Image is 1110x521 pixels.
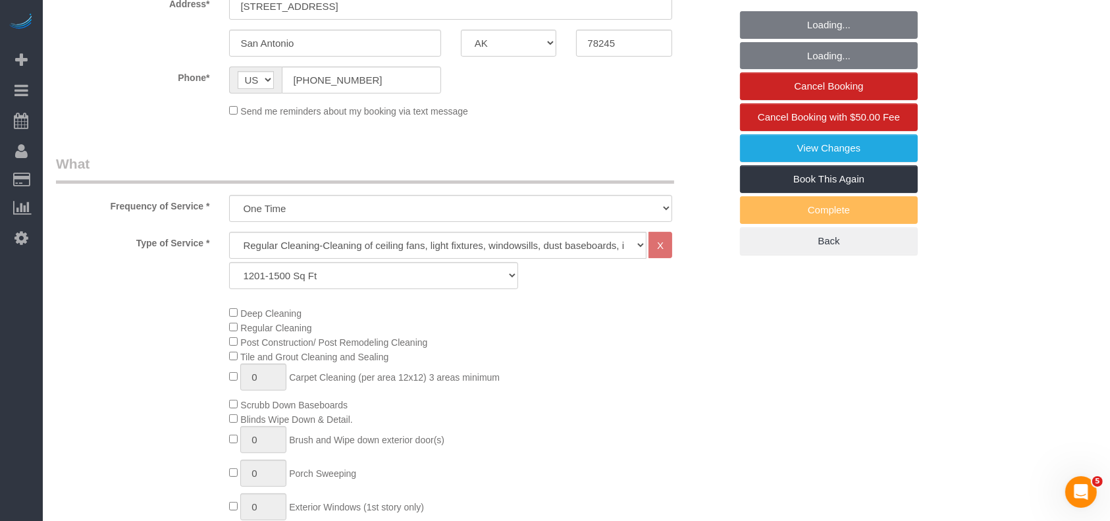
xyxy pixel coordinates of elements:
legend: What [56,154,674,184]
img: Automaid Logo [8,13,34,32]
span: Porch Sweeping [289,468,356,479]
input: Phone* [282,67,440,94]
a: Cancel Booking with $50.00 Fee [740,103,918,131]
iframe: Intercom live chat [1065,476,1097,508]
span: Carpet Cleaning (per area 12x12) 3 areas minimum [289,372,500,383]
span: Tile and Grout Cleaning and Sealing [240,352,388,362]
span: Scrubb Down Baseboards [240,400,348,410]
a: Cancel Booking [740,72,918,100]
input: City* [229,30,440,57]
span: Post Construction/ Post Remodeling Cleaning [240,337,427,348]
span: 5 [1092,476,1103,487]
span: Cancel Booking with $50.00 Fee [758,111,900,123]
span: Exterior Windows (1st story only) [289,502,424,512]
input: Zip Code* [576,30,672,57]
a: View Changes [740,134,918,162]
span: Send me reminders about my booking via text message [240,106,468,117]
span: Regular Cleaning [240,323,311,333]
a: Back [740,227,918,255]
a: Book This Again [740,165,918,193]
label: Phone* [46,67,219,84]
span: Brush and Wipe down exterior door(s) [289,435,444,445]
span: Deep Cleaning [240,308,302,319]
label: Frequency of Service * [46,195,219,213]
label: Type of Service * [46,232,219,250]
span: Blinds Wipe Down & Detail. [240,414,352,425]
